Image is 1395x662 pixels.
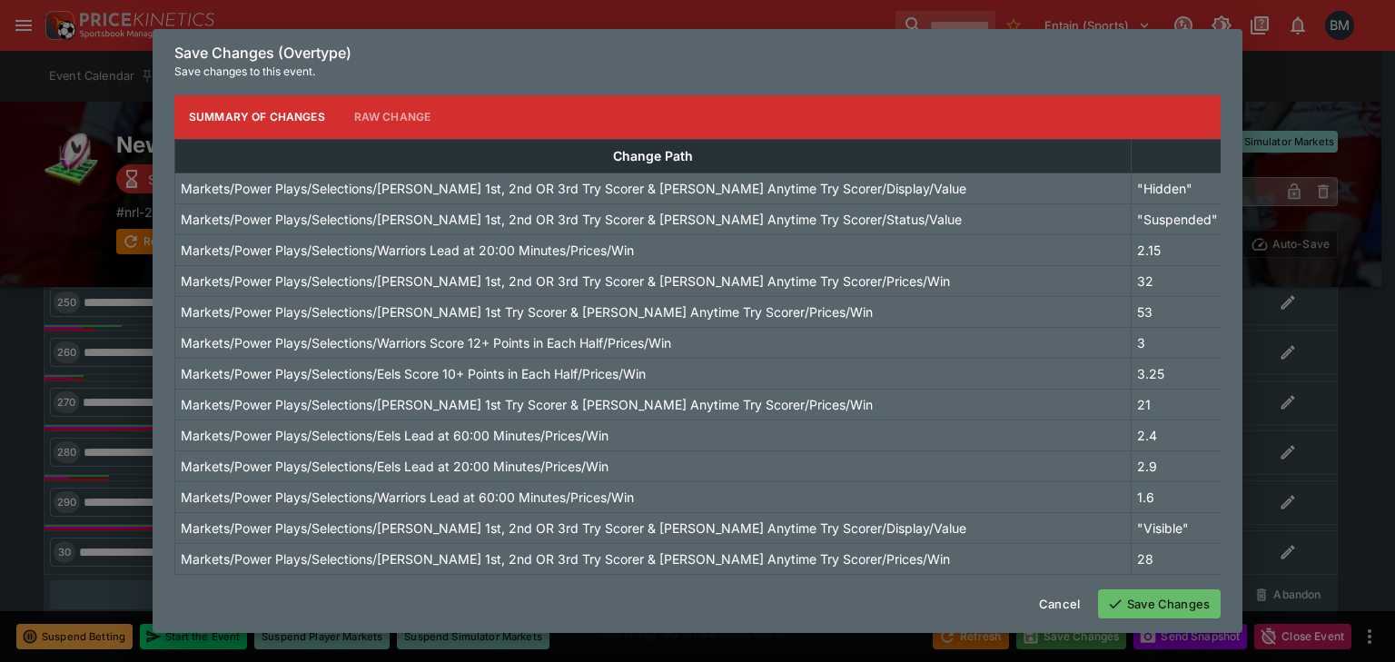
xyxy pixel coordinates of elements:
[181,364,646,383] p: Markets/Power Plays/Selections/Eels Score 10+ Points in Each Half/Prices/Win
[181,179,966,198] p: Markets/Power Plays/Selections/[PERSON_NAME] 1st, 2nd OR 3rd Try Scorer & [PERSON_NAME] Anytime T...
[181,457,608,476] p: Markets/Power Plays/Selections/Eels Lead at 20:00 Minutes/Prices/Win
[174,95,340,139] button: Summary of Changes
[181,210,962,229] p: Markets/Power Plays/Selections/[PERSON_NAME] 1st, 2nd OR 3rd Try Scorer & [PERSON_NAME] Anytime T...
[175,139,1132,173] th: Change Path
[181,426,608,445] p: Markets/Power Plays/Selections/Eels Lead at 60:00 Minutes/Prices/Win
[181,272,950,291] p: Markets/Power Plays/Selections/[PERSON_NAME] 1st, 2nd OR 3rd Try Scorer & [PERSON_NAME] Anytime T...
[181,302,873,321] p: Markets/Power Plays/Selections/[PERSON_NAME] 1st Try Scorer & [PERSON_NAME] Anytime Try Scorer/Pr...
[1028,589,1091,618] button: Cancel
[174,44,1221,63] h6: Save Changes (Overtype)
[181,395,873,414] p: Markets/Power Plays/Selections/[PERSON_NAME] 1st Try Scorer & [PERSON_NAME] Anytime Try Scorer/Pr...
[181,241,634,260] p: Markets/Power Plays/Selections/Warriors Lead at 20:00 Minutes/Prices/Win
[181,488,634,507] p: Markets/Power Plays/Selections/Warriors Lead at 60:00 Minutes/Prices/Win
[340,95,446,139] button: Raw Change
[181,549,950,568] p: Markets/Power Plays/Selections/[PERSON_NAME] 1st, 2nd OR 3rd Try Scorer & [PERSON_NAME] Anytime T...
[181,333,671,352] p: Markets/Power Plays/Selections/Warriors Score 12+ Points in Each Half/Prices/Win
[1098,589,1221,618] button: Save Changes
[174,63,1221,81] p: Save changes to this event.
[181,519,966,538] p: Markets/Power Plays/Selections/[PERSON_NAME] 1st, 2nd OR 3rd Try Scorer & [PERSON_NAME] Anytime T...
